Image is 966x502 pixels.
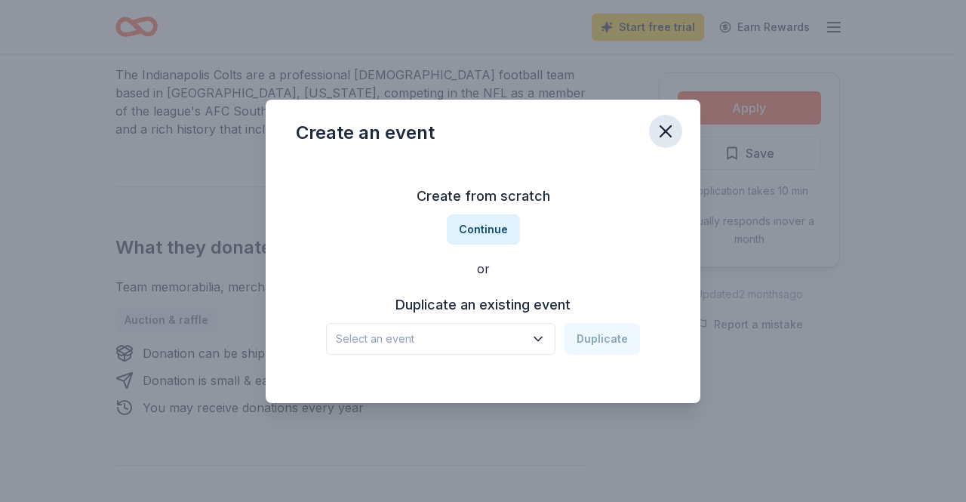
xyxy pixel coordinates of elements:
button: Select an event [326,323,555,355]
div: Create an event [296,121,435,145]
h3: Duplicate an existing event [326,293,640,317]
button: Continue [447,214,520,245]
span: Select an event [336,330,525,348]
div: or [296,260,670,278]
h3: Create from scratch [296,184,670,208]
